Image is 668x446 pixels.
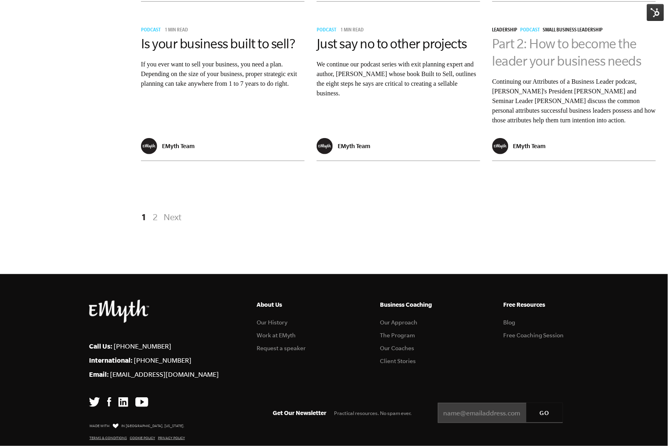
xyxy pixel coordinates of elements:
[503,332,564,339] a: Free Coaching Session
[488,388,668,446] iframe: Chat Widget
[317,28,336,33] span: Podcast
[380,300,456,310] h5: Business Coaching
[492,28,521,33] a: Leadership
[521,28,543,33] a: Podcast
[89,356,133,364] strong: International:
[492,138,508,154] img: EMyth Team - EMyth
[513,142,546,149] p: EMyth Team
[141,60,305,89] p: If you ever want to sell your business, you need a plan. Depending on the size of your business, ...
[110,371,219,378] a: [EMAIL_ADDRESS][DOMAIN_NAME]
[118,397,128,407] img: LinkedIn
[492,77,656,125] p: Continuing our Attributes of a Business Leader podcast, [PERSON_NAME]'s President [PERSON_NAME] a...
[334,410,412,416] span: Practical resources. No spam ever.
[141,28,161,33] span: Podcast
[647,4,664,21] img: HubSpot Tools Menu Toggle
[521,28,540,33] span: Podcast
[438,403,563,423] input: name@emailaddress.com
[161,210,181,224] a: Next
[162,142,195,149] p: EMyth Team
[380,332,415,339] a: The Program
[89,370,109,378] strong: Email:
[89,300,149,323] img: EMyth
[257,332,296,339] a: Work at EMyth
[380,358,416,364] a: Client Stories
[150,210,160,224] a: 2
[257,300,332,310] h5: About Us
[158,436,185,440] a: Privacy Policy
[107,397,111,407] img: Facebook
[165,28,188,33] p: 1 min read
[503,319,515,326] a: Blog
[134,357,191,364] a: [PHONE_NUMBER]
[317,28,339,33] a: Podcast
[380,345,414,351] a: Our Coaches
[503,300,579,310] h5: Free Resources
[340,28,364,33] p: 1 min read
[273,409,326,416] span: Get Our Newsletter
[130,436,155,440] a: Cookie Policy
[89,342,112,350] strong: Call Us:
[114,343,171,350] a: [PHONE_NUMBER]
[257,319,287,326] a: Our History
[492,28,518,33] span: Leadership
[543,28,606,33] a: Small Business Leadership
[317,60,480,98] p: We continue our podcast series with exit planning expert and author, [PERSON_NAME] whose book Bui...
[135,397,148,407] img: YouTube
[141,138,157,154] img: EMyth Team - EMyth
[89,397,100,407] img: Twitter
[543,28,603,33] span: Small Business Leadership
[380,319,417,326] a: Our Approach
[89,436,127,440] a: Terms & Conditions
[141,28,164,33] a: Podcast
[317,36,467,51] a: Just say no to other projects
[257,345,306,351] a: Request a speaker
[338,142,370,149] p: EMyth Team
[141,36,295,51] a: Is your business built to sell?
[113,423,118,429] img: Love
[317,138,333,154] img: EMyth Team - EMyth
[492,36,641,68] a: Part 2: How to become the leader your business needs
